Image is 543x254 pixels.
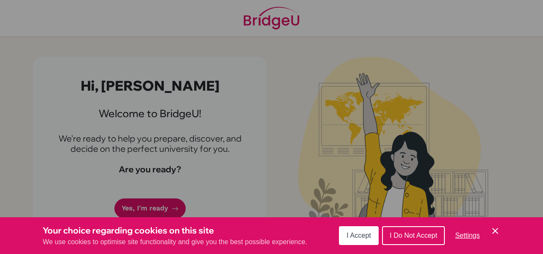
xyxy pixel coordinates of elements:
button: I Accept [339,226,379,245]
p: We use cookies to optimise site functionality and give you the best possible experience. [43,237,307,247]
button: I Do Not Accept [382,226,445,245]
button: Save and close [490,226,500,236]
button: Settings [448,227,487,244]
span: Settings [455,232,480,239]
span: I Accept [347,232,371,239]
span: I Do Not Accept [390,232,437,239]
h3: Your choice regarding cookies on this site [43,224,307,237]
